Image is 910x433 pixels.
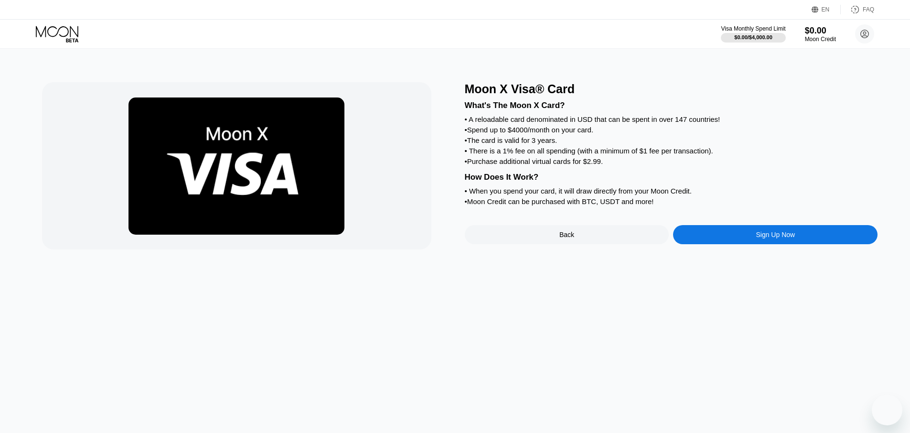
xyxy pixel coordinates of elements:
[465,136,878,144] div: • The card is valid for 3 years.
[465,187,878,195] div: • When you spend your card, it will draw directly from your Moon Credit.
[863,6,874,13] div: FAQ
[872,395,902,425] iframe: Button to launch messaging window
[822,6,830,13] div: EN
[805,26,836,43] div: $0.00Moon Credit
[465,101,878,110] div: What's The Moon X Card?
[465,225,669,244] div: Back
[673,225,878,244] div: Sign Up Now
[721,25,785,32] div: Visa Monthly Spend Limit
[721,25,785,43] div: Visa Monthly Spend Limit$0.00/$4,000.00
[465,157,878,165] div: • Purchase additional virtual cards for $2.99.
[559,231,574,238] div: Back
[812,5,841,14] div: EN
[465,147,878,155] div: • There is a 1% fee on all spending (with a minimum of $1 fee per transaction).
[465,126,878,134] div: • Spend up to $4000/month on your card.
[805,36,836,43] div: Moon Credit
[805,26,836,36] div: $0.00
[465,173,878,182] div: How Does It Work?
[734,34,772,40] div: $0.00 / $4,000.00
[465,115,878,123] div: • A reloadable card denominated in USD that can be spent in over 147 countries!
[465,197,878,206] div: • Moon Credit can be purchased with BTC, USDT and more!
[841,5,874,14] div: FAQ
[756,231,795,238] div: Sign Up Now
[465,82,878,96] div: Moon X Visa® Card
